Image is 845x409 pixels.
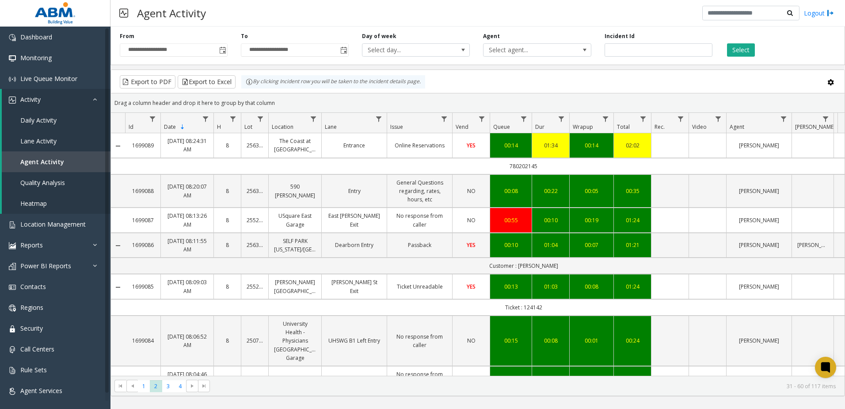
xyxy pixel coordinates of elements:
[390,123,403,131] span: Issue
[111,95,845,111] div: Drag a column header and drop it here to group by that column
[247,374,263,383] a: 25027890
[619,141,646,150] a: 02:02
[247,282,263,291] a: 25528460
[166,370,208,387] a: [DATE] 08:04:46 AM
[495,282,526,291] a: 00:13
[619,241,646,249] a: 01:21
[2,193,110,214] a: Heatmap
[732,187,786,195] a: [PERSON_NAME]
[732,336,786,345] a: [PERSON_NAME]
[575,216,608,224] div: 00:19
[467,216,476,224] span: NO
[537,336,564,345] div: 00:08
[215,382,836,390] kendo-pager-info: 31 - 60 of 117 items
[732,241,786,249] a: [PERSON_NAME]
[130,282,155,291] a: 1699085
[535,123,544,131] span: Dur
[458,216,484,224] a: NO
[712,113,724,125] a: Video Filter Menu
[458,187,484,195] a: NO
[9,242,16,249] img: 'icon'
[575,336,608,345] a: 00:01
[537,374,564,383] a: 00:08
[675,113,687,125] a: Rec. Filter Menu
[373,113,385,125] a: Lane Filter Menu
[119,2,128,24] img: pageIcon
[130,241,155,249] a: 1699086
[166,332,208,349] a: [DATE] 08:06:52 AM
[575,282,608,291] a: 00:08
[189,382,196,390] span: Go to the next page
[804,8,834,18] a: Logout
[619,336,646,345] a: 00:24
[178,75,236,89] button: Export to Excel
[247,241,263,249] a: 25630005
[219,187,236,195] a: 8
[392,212,447,228] a: No response from caller
[537,241,564,249] div: 01:04
[537,141,564,150] a: 01:34
[247,336,263,345] a: 25070844
[495,141,526,150] a: 00:14
[362,32,396,40] label: Day of week
[392,370,447,387] a: No response from caller
[327,187,381,195] a: Entry
[575,241,608,249] a: 00:07
[619,216,646,224] a: 01:24
[456,123,468,131] span: Vend
[20,386,62,395] span: Agent Services
[458,141,484,150] a: YES
[20,366,47,374] span: Rule Sets
[537,187,564,195] a: 00:22
[20,199,47,208] span: Heatmap
[20,116,57,124] span: Daily Activity
[120,32,134,40] label: From
[495,187,526,195] div: 00:08
[556,113,567,125] a: Dur Filter Menu
[20,95,41,104] span: Activity
[174,380,186,392] span: Page 4
[575,187,608,195] div: 00:05
[129,123,133,131] span: Id
[179,123,186,131] span: Sortable
[820,113,832,125] a: Parker Filter Menu
[241,32,248,40] label: To
[20,33,52,41] span: Dashboard
[537,216,564,224] a: 00:10
[9,325,16,332] img: 'icon'
[129,382,136,390] span: Go to the previous page
[241,75,425,89] div: By clicking Incident row you will be taken to the incident details page.
[111,284,125,291] a: Collapse Details
[2,131,110,151] a: Lane Activity
[458,336,484,345] a: NO
[495,241,526,249] div: 00:10
[2,151,110,172] a: Agent Activity
[219,141,236,150] a: 8
[537,282,564,291] a: 01:03
[201,382,208,390] span: Go to the last page
[619,374,646,383] a: 00:22
[20,220,86,228] span: Location Management
[147,113,159,125] a: Id Filter Menu
[495,336,526,345] div: 00:15
[495,216,526,224] a: 00:55
[130,216,155,224] a: 1699087
[130,187,155,195] a: 1699088
[493,123,510,131] span: Queue
[217,44,227,56] span: Toggle popup
[9,346,16,353] img: 'icon'
[467,187,476,195] span: NO
[130,374,155,383] a: 1699083
[274,212,316,228] a: USquare East Garage
[274,320,316,362] a: University Health - Physicians [GEOGRAPHIC_DATA] Garage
